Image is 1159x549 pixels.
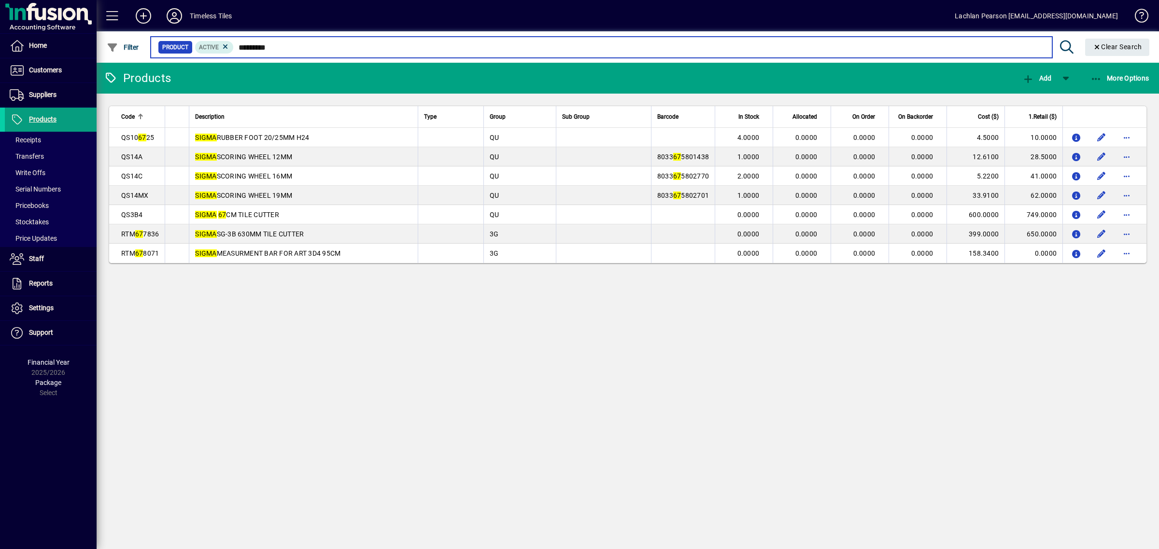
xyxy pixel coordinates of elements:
[795,192,818,199] span: 0.0000
[737,134,760,141] span: 4.0000
[852,111,875,122] span: On Order
[737,172,760,180] span: 2.0000
[104,39,141,56] button: Filter
[1004,147,1062,166] td: 28.5000
[195,211,279,219] span: CM TILE CUTTER
[195,172,292,180] span: SCORING WHEEL 16MM
[10,234,57,242] span: Price Updates
[5,230,97,247] a: Price Updates
[1085,39,1150,56] button: Clear
[837,111,884,122] div: On Order
[657,111,709,122] div: Barcode
[1022,74,1051,82] span: Add
[562,111,590,122] span: Sub Group
[895,111,942,122] div: On Backorder
[121,192,149,199] span: QS14MX
[121,153,142,161] span: QS14A
[947,244,1004,263] td: 158.3400
[911,211,933,219] span: 0.0000
[673,153,681,161] em: 67
[5,165,97,181] a: Write Offs
[159,7,190,25] button: Profile
[657,111,678,122] span: Barcode
[721,111,768,122] div: In Stock
[5,321,97,345] a: Support
[795,153,818,161] span: 0.0000
[128,7,159,25] button: Add
[853,230,876,238] span: 0.0000
[29,66,62,74] span: Customers
[738,111,759,122] span: In Stock
[29,115,57,123] span: Products
[1119,207,1134,222] button: More options
[1094,168,1109,184] button: Edit
[795,172,818,180] span: 0.0000
[5,132,97,148] a: Receipts
[5,214,97,230] a: Stocktakes
[673,192,681,199] em: 67
[5,296,97,320] a: Settings
[1090,74,1149,82] span: More Options
[424,111,478,122] div: Type
[490,249,499,257] span: 3G
[795,230,818,238] span: 0.0000
[5,34,97,58] a: Home
[853,172,876,180] span: 0.0000
[1004,224,1062,244] td: 650.0000
[911,172,933,180] span: 0.0000
[792,111,817,122] span: Allocated
[853,153,876,161] span: 0.0000
[10,202,49,209] span: Pricebooks
[490,111,506,122] span: Group
[737,230,760,238] span: 0.0000
[1004,166,1062,186] td: 41.0000
[947,147,1004,166] td: 12.6100
[195,249,340,257] span: MEASURMENT BAR FOR ART 3D4 95CM
[911,153,933,161] span: 0.0000
[490,230,499,238] span: 3G
[853,211,876,219] span: 0.0000
[424,111,437,122] span: Type
[121,230,159,238] span: RTM 7836
[195,211,216,219] em: SIGMA
[5,181,97,197] a: Serial Numbers
[490,211,499,219] span: QU
[737,211,760,219] span: 0.0000
[28,358,70,366] span: Financial Year
[1119,168,1134,184] button: More options
[657,192,709,199] span: 8033 5802701
[737,153,760,161] span: 1.0000
[195,134,216,141] em: SIGMA
[199,44,219,51] span: Active
[121,111,159,122] div: Code
[10,152,44,160] span: Transfers
[795,249,818,257] span: 0.0000
[490,153,499,161] span: QU
[1119,188,1134,203] button: More options
[1119,246,1134,261] button: More options
[853,192,876,199] span: 0.0000
[107,43,139,51] span: Filter
[195,134,309,141] span: RUBBER FOOT 20/25MM H24
[5,58,97,82] a: Customers
[795,211,818,219] span: 0.0000
[5,83,97,107] a: Suppliers
[10,169,45,177] span: Write Offs
[1029,111,1057,122] span: 1.Retail ($)
[911,192,933,199] span: 0.0000
[1020,69,1054,87] button: Add
[10,218,49,226] span: Stocktakes
[10,185,61,193] span: Serial Numbers
[737,249,760,257] span: 0.0000
[947,205,1004,224] td: 600.0000
[1094,130,1109,145] button: Edit
[135,249,143,257] em: 67
[657,153,709,161] span: 8033 5801438
[1119,226,1134,242] button: More options
[795,134,818,141] span: 0.0000
[490,134,499,141] span: QU
[490,172,499,180] span: QU
[121,134,154,141] span: QS10 25
[490,111,550,122] div: Group
[1004,186,1062,205] td: 62.0000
